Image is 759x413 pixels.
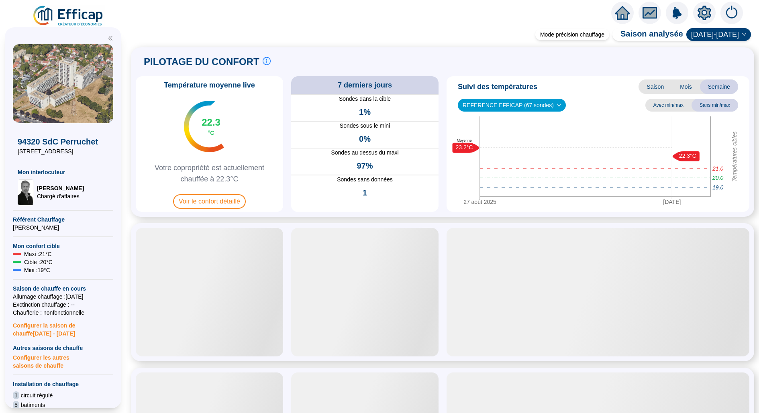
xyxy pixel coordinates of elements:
[456,144,473,151] text: 23.2°C
[13,301,113,309] span: Exctinction chauffage : --
[731,132,738,182] tspan: Températures cibles
[24,266,50,274] span: Mini : 19 °C
[139,162,280,185] span: Votre copropriété est actuellement chauffée à 22.3°C
[363,187,367,198] span: 1
[13,401,19,409] span: 5
[712,175,723,181] tspan: 20.0
[535,29,609,40] div: Mode précision chauffage
[24,250,52,258] span: Maxi : 21 °C
[357,160,373,171] span: 97%
[13,352,113,370] span: Configurer les autres saisons de chauffe
[712,165,723,172] tspan: 21.0
[184,101,224,152] img: indicateur températures
[338,79,392,91] span: 7 derniers jours
[691,28,746,41] span: 2024-2025
[612,28,683,41] span: Saison analysée
[742,32,747,37] span: down
[37,184,84,192] span: [PERSON_NAME]
[720,2,743,24] img: alerts
[291,149,439,157] span: Sondes au dessus du maxi
[463,99,561,111] span: REFERENCE EFFICAP (67 sondes)
[13,285,113,293] span: Saison de chauffe en cours
[13,391,19,399] span: 1
[13,317,113,338] span: Configurer la saison de chauffe [DATE] - [DATE]
[18,147,108,155] span: [STREET_ADDRESS]
[13,242,113,250] span: Mon confort cible
[557,103,561,108] span: down
[18,168,108,176] span: Mon interlocuteur
[645,99,692,112] span: Avec min/max
[13,224,113,232] span: [PERSON_NAME]
[18,179,34,205] img: Chargé d'affaires
[291,95,439,103] span: Sondes dans la cible
[639,79,672,94] span: Saison
[263,57,271,65] span: info-circle
[144,55,259,68] span: PILOTAGE DU CONFORT
[18,136,108,147] span: 94320 SdC Perruchet
[21,391,53,399] span: circuit régulé
[697,6,712,20] span: setting
[202,116,220,129] span: 22.3
[359,106,371,118] span: 1%
[32,5,105,27] img: efficap energie logo
[24,258,53,266] span: Cible : 20 °C
[663,199,681,205] tspan: [DATE]
[13,344,113,352] span: Autres saisons de chauffe
[37,192,84,200] span: Chargé d'affaires
[13,293,113,301] span: Allumage chauffage : [DATE]
[359,133,371,144] span: 0%
[700,79,738,94] span: Semaine
[291,175,439,184] span: Sondes sans données
[108,35,113,41] span: double-left
[13,216,113,224] span: Référent Chauffage
[208,129,214,137] span: °C
[463,199,496,205] tspan: 27 août 2025
[13,380,113,388] span: Installation de chauffage
[679,153,696,159] text: 22.3°C
[173,194,246,209] span: Voir le confort détaillé
[458,81,537,92] span: Suivi des températures
[13,309,113,317] span: Chaufferie : non fonctionnelle
[457,139,471,143] text: Moyenne
[159,79,260,91] span: Température moyenne live
[672,79,700,94] span: Mois
[21,401,45,409] span: batiments
[692,99,738,112] span: Sans min/max
[615,6,630,20] span: home
[666,2,688,24] img: alerts
[712,184,723,191] tspan: 19.0
[643,6,657,20] span: fund
[291,122,439,130] span: Sondes sous le mini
